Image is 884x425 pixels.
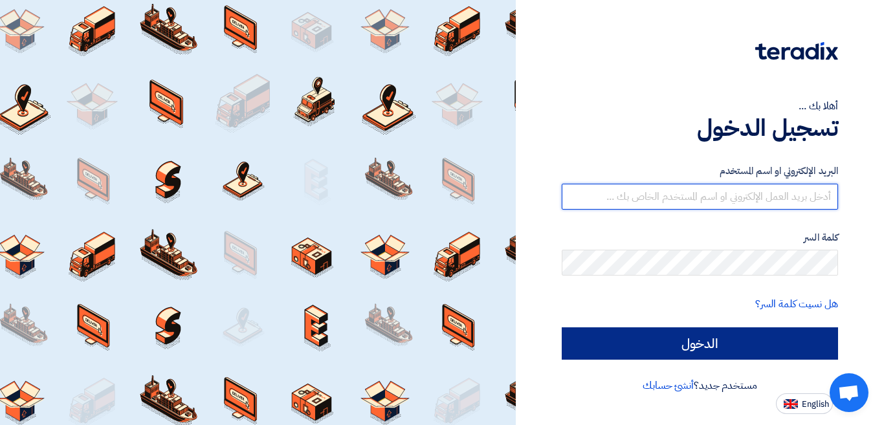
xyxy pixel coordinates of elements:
img: Teradix logo [755,42,838,60]
img: en-US.png [784,399,798,409]
button: English [776,393,833,414]
a: أنشئ حسابك [643,378,694,393]
a: هل نسيت كلمة السر؟ [755,296,838,312]
input: الدخول [562,327,838,360]
div: أهلا بك ... [562,98,838,114]
label: البريد الإلكتروني او اسم المستخدم [562,164,838,179]
a: Open chat [830,373,868,412]
label: كلمة السر [562,230,838,245]
input: أدخل بريد العمل الإلكتروني او اسم المستخدم الخاص بك ... [562,184,838,210]
div: مستخدم جديد؟ [562,378,838,393]
h1: تسجيل الدخول [562,114,838,142]
span: English [802,400,829,409]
